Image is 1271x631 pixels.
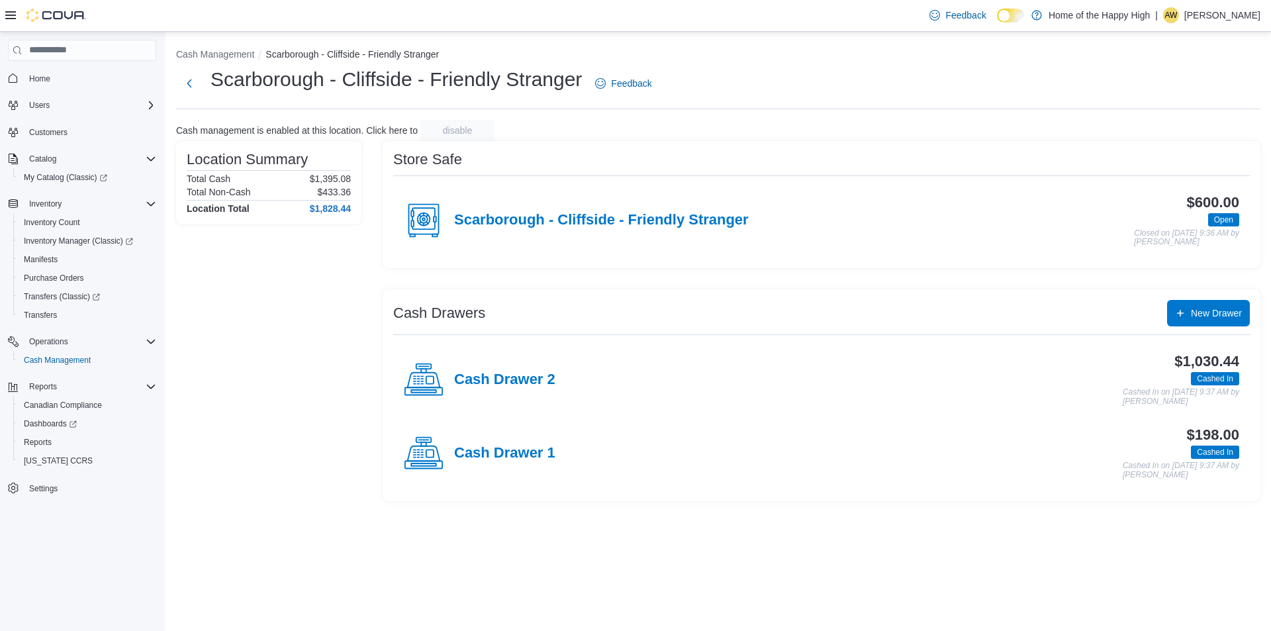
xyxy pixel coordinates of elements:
[26,9,86,22] img: Cova
[24,254,58,265] span: Manifests
[19,397,156,413] span: Canadian Compliance
[19,352,156,368] span: Cash Management
[19,453,98,469] a: [US_STATE] CCRS
[1155,7,1158,23] p: |
[454,445,555,462] h4: Cash Drawer 1
[24,217,80,228] span: Inventory Count
[187,152,308,168] h3: Location Summary
[1134,229,1239,247] p: Closed on [DATE] 9:36 AM by [PERSON_NAME]
[611,77,651,90] span: Feedback
[1163,7,1179,23] div: Alexia Williams
[3,195,162,213] button: Inventory
[13,250,162,269] button: Manifests
[924,2,991,28] a: Feedback
[8,64,156,532] nav: Complex example
[176,49,254,60] button: Cash Management
[1187,195,1239,211] h3: $600.00
[24,334,73,350] button: Operations
[24,124,73,140] a: Customers
[265,49,439,60] button: Scarborough - Cliffside - Friendly Stranger
[29,483,58,494] span: Settings
[29,73,50,84] span: Home
[310,173,351,184] p: $1,395.08
[13,452,162,470] button: [US_STATE] CCRS
[13,232,162,250] a: Inventory Manager (Classic)
[24,97,156,113] span: Users
[19,453,156,469] span: Washington CCRS
[29,127,68,138] span: Customers
[19,170,156,185] span: My Catalog (Classic)
[19,270,156,286] span: Purchase Orders
[13,306,162,324] button: Transfers
[1167,300,1250,326] button: New Drawer
[211,66,582,93] h1: Scarborough - Cliffside - Friendly Stranger
[19,289,105,305] a: Transfers (Classic)
[1214,214,1233,226] span: Open
[176,125,418,136] p: Cash management is enabled at this location. Click here to
[13,351,162,369] button: Cash Management
[24,196,67,212] button: Inventory
[393,305,485,321] h3: Cash Drawers
[19,233,138,249] a: Inventory Manager (Classic)
[1049,7,1150,23] p: Home of the Happy High
[13,287,162,306] a: Transfers (Classic)
[24,310,57,320] span: Transfers
[19,252,63,267] a: Manifests
[187,173,230,184] h6: Total Cash
[19,434,156,450] span: Reports
[393,152,462,168] h3: Store Safe
[24,196,156,212] span: Inventory
[19,434,57,450] a: Reports
[19,307,62,323] a: Transfers
[24,334,156,350] span: Operations
[1208,213,1239,226] span: Open
[1191,307,1242,320] span: New Drawer
[24,355,91,365] span: Cash Management
[1191,372,1239,385] span: Cashed In
[24,172,107,183] span: My Catalog (Classic)
[24,291,100,302] span: Transfers (Classic)
[176,70,203,97] button: Next
[19,170,113,185] a: My Catalog (Classic)
[24,437,52,448] span: Reports
[24,400,102,411] span: Canadian Compliance
[443,124,472,137] span: disable
[454,212,749,229] h4: Scarborough - Cliffside - Friendly Stranger
[13,213,162,232] button: Inventory Count
[19,252,156,267] span: Manifests
[24,418,77,429] span: Dashboards
[19,233,156,249] span: Inventory Manager (Classic)
[19,215,85,230] a: Inventory Count
[454,371,555,389] h4: Cash Drawer 2
[3,69,162,88] button: Home
[310,203,351,214] h4: $1,828.44
[19,307,156,323] span: Transfers
[3,150,162,168] button: Catalog
[1174,354,1239,369] h3: $1,030.44
[19,215,156,230] span: Inventory Count
[13,168,162,187] a: My Catalog (Classic)
[24,379,156,395] span: Reports
[3,122,162,142] button: Customers
[3,478,162,497] button: Settings
[3,332,162,351] button: Operations
[19,289,156,305] span: Transfers (Classic)
[19,416,156,432] span: Dashboards
[420,120,494,141] button: disable
[24,97,55,113] button: Users
[24,236,133,246] span: Inventory Manager (Classic)
[997,9,1025,23] input: Dark Mode
[24,71,56,87] a: Home
[29,381,57,392] span: Reports
[176,48,1260,64] nav: An example of EuiBreadcrumbs
[29,154,56,164] span: Catalog
[1123,388,1239,406] p: Cashed In on [DATE] 9:37 AM by [PERSON_NAME]
[1164,7,1177,23] span: AW
[19,270,89,286] a: Purchase Orders
[590,70,657,97] a: Feedback
[1184,7,1260,23] p: [PERSON_NAME]
[24,151,156,167] span: Catalog
[24,124,156,140] span: Customers
[1197,373,1233,385] span: Cashed In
